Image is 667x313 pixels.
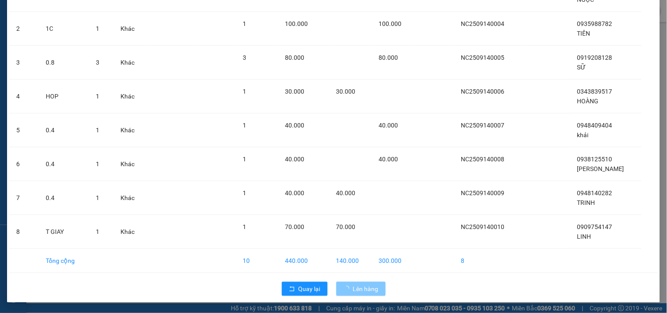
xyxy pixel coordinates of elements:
td: 4 [9,80,39,113]
span: 1 [96,194,99,201]
span: Lên hàng [353,284,379,294]
span: 30.000 [285,88,305,95]
td: 3 [9,46,39,80]
button: Lên hàng [336,282,386,296]
span: 40.000 [285,156,305,163]
span: NC2509140009 [461,189,505,197]
span: NC2509140007 [461,122,505,129]
span: 0343839517 [577,88,612,95]
button: rollbackQuay lại [282,282,328,296]
span: 1 [243,223,246,230]
span: 1 [243,88,246,95]
li: Hotline: 02839552959 [82,33,368,44]
td: 6 [9,147,39,181]
span: 100.000 [379,20,402,27]
td: Tổng cộng [39,249,89,273]
td: Khác [113,181,146,215]
img: logo.jpg [11,11,55,55]
span: 40.000 [379,156,398,163]
span: 40.000 [379,122,398,129]
span: 1 [243,122,246,129]
span: NC2509140005 [461,54,505,61]
span: 1 [243,189,246,197]
span: 1 [96,93,99,100]
span: 0909754147 [577,223,612,230]
span: 1 [243,156,246,163]
b: GỬI : Trạm Năm Căn [11,64,122,78]
td: 300.000 [372,249,415,273]
span: Quay lại [299,284,321,294]
span: 100.000 [285,20,308,27]
td: 8 [454,249,521,273]
span: 40.000 [285,189,305,197]
span: 0948409404 [577,122,612,129]
span: khải [577,131,589,138]
span: 1 [96,25,99,32]
td: 0.8 [39,46,89,80]
td: 0.4 [39,147,89,181]
td: HOP [39,80,89,113]
span: rollback [289,286,295,293]
span: 30.000 [336,88,355,95]
td: 7 [9,181,39,215]
span: 40.000 [285,122,305,129]
li: 26 Phó Cơ Điều, Phường 12 [82,22,368,33]
span: 0948140282 [577,189,612,197]
span: 0935988782 [577,20,612,27]
span: 1 [243,20,246,27]
span: 1 [96,160,99,167]
td: Khác [113,12,146,46]
span: LINH [577,233,591,240]
td: 440.000 [278,249,329,273]
td: Khác [113,80,146,113]
td: T GIAY [39,215,89,249]
span: TIÊN [577,30,590,37]
span: HOÀNG [577,98,599,105]
td: 5 [9,113,39,147]
td: 0.4 [39,113,89,147]
span: 0938125510 [577,156,612,163]
span: loading [343,286,353,292]
span: 0919208128 [577,54,612,61]
span: 70.000 [336,223,355,230]
span: NC2509140004 [461,20,505,27]
span: 70.000 [285,223,305,230]
span: [PERSON_NAME] [577,165,624,172]
td: 1C [39,12,89,46]
td: Khác [113,215,146,249]
span: TRINH [577,199,595,206]
span: 40.000 [336,189,355,197]
td: 8 [9,215,39,249]
td: 0.4 [39,181,89,215]
span: 1 [96,127,99,134]
td: 10 [236,249,278,273]
span: 80.000 [379,54,398,61]
td: 140.000 [329,249,372,273]
span: 3 [243,54,246,61]
td: 2 [9,12,39,46]
td: Khác [113,46,146,80]
td: Khác [113,147,146,181]
span: NC2509140010 [461,223,505,230]
span: 1 [96,228,99,235]
span: SỮ [577,64,586,71]
span: 3 [96,59,99,66]
span: NC2509140008 [461,156,505,163]
td: Khác [113,113,146,147]
span: NC2509140006 [461,88,505,95]
span: 80.000 [285,54,305,61]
